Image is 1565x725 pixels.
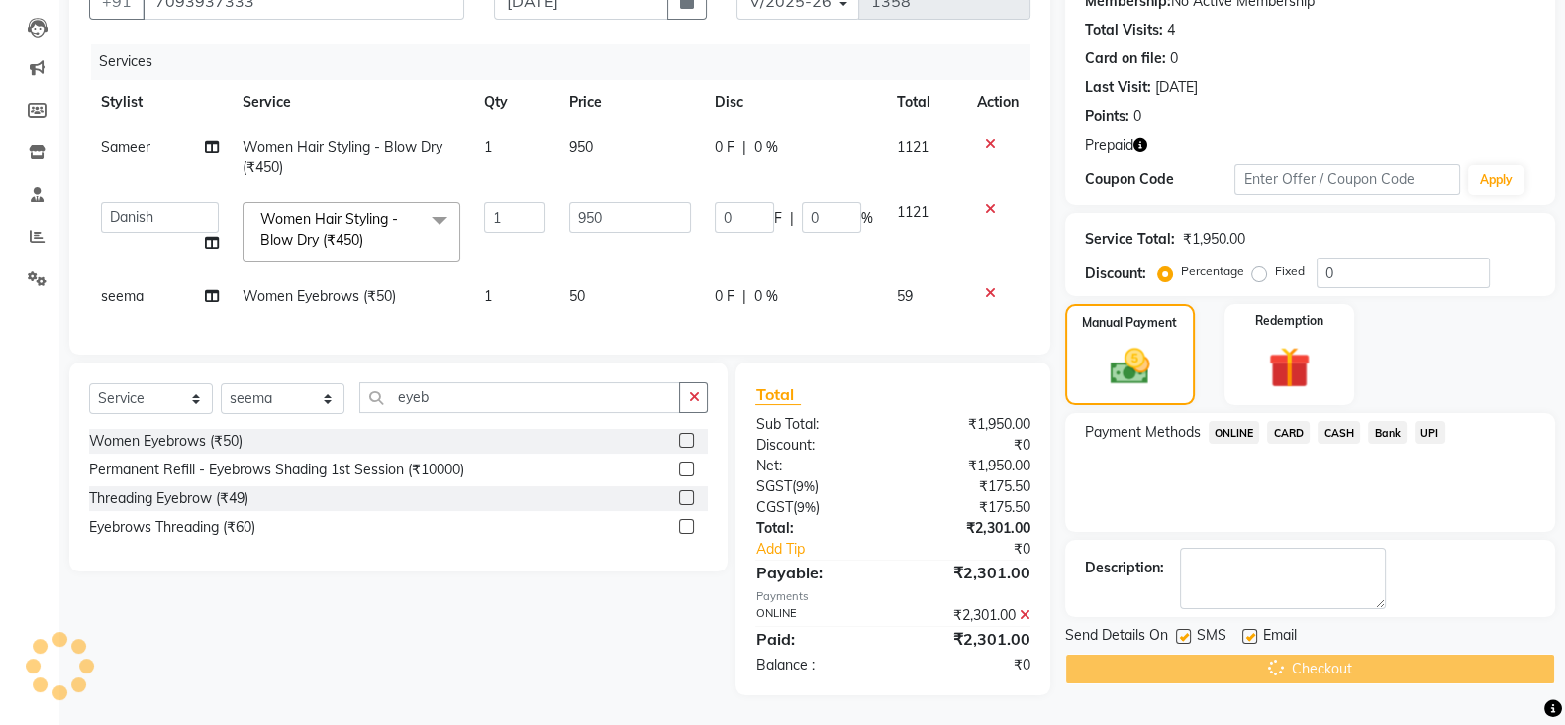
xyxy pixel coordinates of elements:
span: | [790,208,794,229]
span: Women Eyebrows (₹50) [243,287,396,305]
span: 0 F [715,137,734,157]
span: F [774,208,782,229]
span: seema [101,287,144,305]
div: Discount: [740,435,893,456]
a: Add Tip [740,539,918,560]
span: ONLINE [1209,421,1260,444]
span: 1 [484,138,492,155]
div: ( ) [740,497,893,518]
div: ₹2,301.00 [893,605,1045,626]
th: Service [231,80,472,125]
div: Coupon Code [1085,169,1235,190]
div: Card on file: [1085,49,1166,69]
a: x [363,231,372,249]
label: Fixed [1275,262,1305,280]
div: Discount: [1085,263,1146,284]
div: 0 [1170,49,1178,69]
span: 9% [796,499,815,515]
div: ( ) [740,476,893,497]
span: 1 [484,287,492,305]
div: ₹0 [919,539,1045,560]
button: Apply [1468,165,1524,195]
span: Email [1263,625,1297,650]
span: CGST [755,498,792,516]
img: _cash.svg [1098,344,1162,389]
span: 0 % [754,137,778,157]
span: | [742,137,746,157]
span: 0 % [754,286,778,307]
input: Search or Scan [359,382,680,413]
div: ₹175.50 [893,476,1045,497]
div: Total: [740,518,893,539]
span: Send Details On [1065,625,1168,650]
div: Payable: [740,561,893,584]
span: 1121 [897,138,929,155]
div: ₹2,301.00 [893,627,1045,651]
span: Bank [1368,421,1407,444]
th: Stylist [89,80,231,125]
span: | [742,286,746,307]
div: ₹2,301.00 [893,518,1045,539]
span: Women Hair Styling - Blow Dry (₹450) [260,210,398,249]
input: Enter Offer / Coupon Code [1234,164,1460,195]
div: Threading Eyebrow (₹49) [89,488,248,509]
div: ₹175.50 [893,497,1045,518]
div: ₹0 [893,655,1045,675]
div: ₹1,950.00 [893,456,1045,476]
span: CASH [1318,421,1360,444]
label: Manual Payment [1082,314,1177,332]
div: [DATE] [1155,77,1198,98]
span: Sameer [101,138,150,155]
span: 950 [569,138,593,155]
span: SMS [1197,625,1226,650]
th: Total [885,80,965,125]
span: % [861,208,873,229]
span: 0 F [715,286,734,307]
div: 4 [1167,20,1175,41]
span: Payment Methods [1085,422,1201,443]
div: Paid: [740,627,893,651]
img: _gift.svg [1255,342,1322,393]
span: 9% [795,478,814,494]
div: Total Visits: [1085,20,1163,41]
span: SGST [755,477,791,495]
div: ₹0 [893,435,1045,456]
label: Percentage [1181,262,1244,280]
div: ₹1,950.00 [1183,229,1245,250]
div: Sub Total: [740,414,893,435]
div: Points: [1085,106,1129,127]
div: ₹2,301.00 [893,561,1045,584]
div: Description: [1085,558,1164,578]
th: Qty [472,80,557,125]
span: Total [755,384,801,405]
div: Net: [740,456,893,476]
span: UPI [1415,421,1445,444]
div: ₹1,950.00 [893,414,1045,435]
span: Prepaid [1085,135,1133,155]
div: ONLINE [740,605,893,626]
th: Disc [703,80,885,125]
span: Women Hair Styling - Blow Dry (₹450) [243,138,442,176]
span: 1121 [897,203,929,221]
div: Service Total: [1085,229,1175,250]
th: Price [557,80,703,125]
div: Payments [755,588,1029,605]
span: 59 [897,287,913,305]
div: Balance : [740,655,893,675]
div: Eyebrows Threading (₹60) [89,517,255,538]
div: 0 [1133,106,1141,127]
div: Services [91,44,1045,80]
span: 50 [569,287,585,305]
label: Redemption [1255,312,1323,330]
th: Action [965,80,1030,125]
div: Women Eyebrows (₹50) [89,431,243,452]
div: Last Visit: [1085,77,1151,98]
div: Permanent Refill - Eyebrows Shading 1st Session (₹10000) [89,460,464,480]
span: CARD [1267,421,1310,444]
